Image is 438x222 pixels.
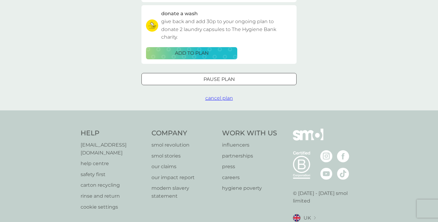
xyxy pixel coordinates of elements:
[222,163,277,171] a: press
[151,174,216,182] a: our impact report
[203,75,235,83] p: Pause plan
[81,141,145,157] a: [EMAIL_ADDRESS][DOMAIN_NAME]
[81,181,145,189] a: carton recycling
[304,214,311,222] span: UK
[146,47,237,59] button: ADD TO PLAN
[205,94,233,102] button: cancel plan
[222,184,277,192] a: hygiene poverty
[151,129,216,138] h4: Company
[222,152,277,160] a: partnerships
[222,141,277,149] a: influencers
[320,150,332,162] img: visit the smol Instagram page
[320,168,332,180] img: visit the smol Youtube page
[205,95,233,101] span: cancel plan
[337,168,349,180] img: visit the smol Tiktok page
[314,216,316,220] img: select a new location
[81,171,145,179] a: safety first
[222,129,277,138] h4: Work With Us
[81,160,145,168] a: help centre
[293,214,301,222] img: UK flag
[161,10,198,18] h3: donate a wash
[161,18,292,41] p: give back and add 30p to your ongoing plan to donate 2 laundry capsules to The Hygiene Bank charity.
[81,192,145,200] a: rinse and return
[222,174,277,182] a: careers
[337,150,349,162] img: visit the smol Facebook page
[81,129,145,138] h4: Help
[141,73,297,85] button: Pause plan
[293,189,358,205] p: © [DATE] - [DATE] smol limited
[175,49,209,57] p: ADD TO PLAN
[151,141,216,149] a: smol revolution
[293,129,323,149] img: smol
[81,203,145,211] a: cookie settings
[151,163,216,171] a: our claims
[151,184,216,200] a: modern slavery statement
[151,152,216,160] a: smol stories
